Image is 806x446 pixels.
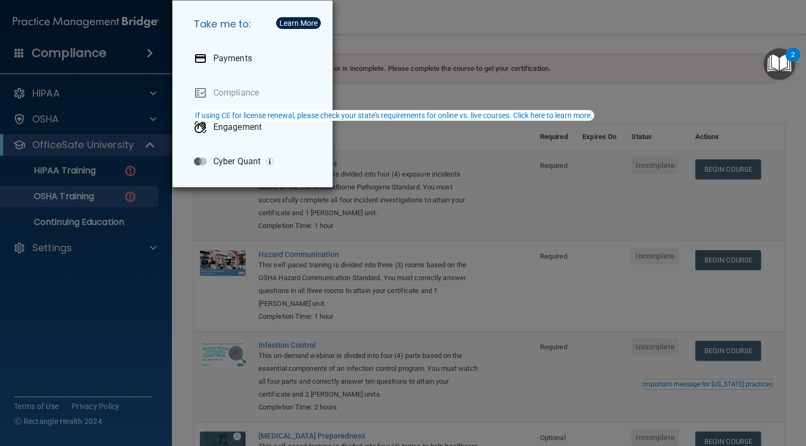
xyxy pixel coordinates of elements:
[193,110,594,121] button: If using CE for license renewal, please check your state's requirements for online vs. live cours...
[791,55,795,69] div: 2
[279,19,318,27] div: Learn More
[620,370,793,413] iframe: Drift Widget Chat Controller
[185,43,324,74] a: Payments
[185,112,324,142] a: Engagement
[213,53,252,64] p: Payments
[213,122,262,133] p: Engagement
[764,48,795,80] button: Open Resource Center, 2 new notifications
[185,147,324,177] a: Cyber Quant
[213,156,261,167] p: Cyber Quant
[276,17,321,29] button: Learn More
[195,112,593,119] div: If using CE for license renewal, please check your state's requirements for online vs. live cours...
[185,9,324,39] h5: Take me to:
[185,78,324,108] a: Compliance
